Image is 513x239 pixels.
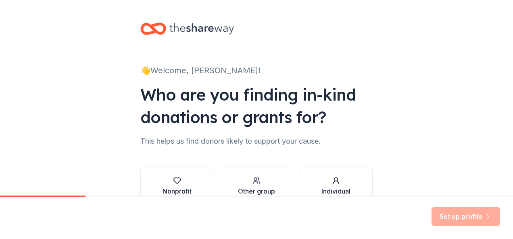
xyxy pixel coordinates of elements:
[140,167,213,206] button: Nonprofit
[140,135,373,148] div: This helps us find donors likely to support your cause.
[163,186,192,196] div: Nonprofit
[300,167,373,206] button: Individual
[321,186,350,196] div: Individual
[140,83,373,128] div: Who are you finding in-kind donations or grants for?
[220,167,293,206] button: Other group
[238,186,275,196] div: Other group
[140,64,373,77] div: 👋 Welcome, [PERSON_NAME]!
